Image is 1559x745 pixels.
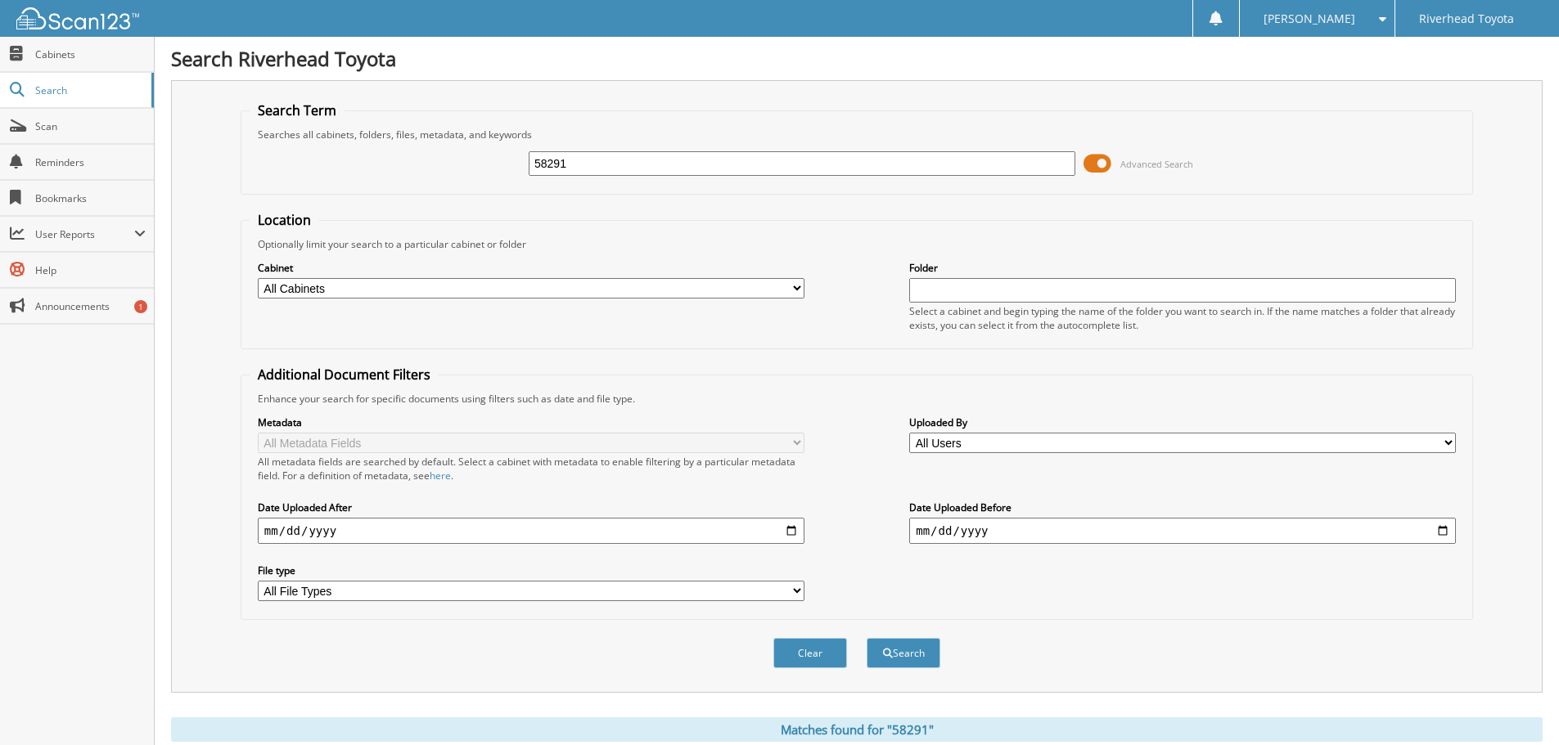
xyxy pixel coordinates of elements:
[171,45,1543,72] h1: Search Riverhead Toyota
[258,415,804,429] label: Metadata
[250,128,1464,141] div: Searches all cabinets, folders, files, metadata, and keywords
[250,392,1464,406] div: Enhance your search for specific documents using filters such as date and file type.
[909,500,1456,514] label: Date Uploaded Before
[250,237,1464,251] div: Optionally limit your search to a particular cabinet or folder
[16,7,139,29] img: scan123-logo-white.svg
[909,261,1456,275] label: Folder
[250,366,439,384] legend: Additional Document Filters
[35,227,134,241] span: User Reports
[250,211,319,229] legend: Location
[134,300,147,313] div: 1
[35,119,146,133] span: Scan
[909,415,1456,429] label: Uploaded By
[909,518,1456,544] input: end
[35,155,146,169] span: Reminders
[35,191,146,205] span: Bookmarks
[258,500,804,514] label: Date Uploaded After
[250,101,345,119] legend: Search Term
[867,638,940,668] button: Search
[1419,14,1514,24] span: Riverhead Toyota
[35,299,146,313] span: Announcements
[430,469,451,482] a: here
[258,261,804,275] label: Cabinet
[35,83,143,97] span: Search
[258,518,804,544] input: start
[171,717,1543,742] div: Matches found for "58291"
[773,638,847,668] button: Clear
[35,263,146,277] span: Help
[35,47,146,61] span: Cabinets
[258,563,804,577] label: File type
[1120,158,1193,170] span: Advanced Search
[258,455,804,482] div: All metadata fields are searched by default. Select a cabinet with metadata to enable filtering b...
[909,304,1456,332] div: Select a cabinet and begin typing the name of the folder you want to search in. If the name match...
[1264,14,1355,24] span: [PERSON_NAME]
